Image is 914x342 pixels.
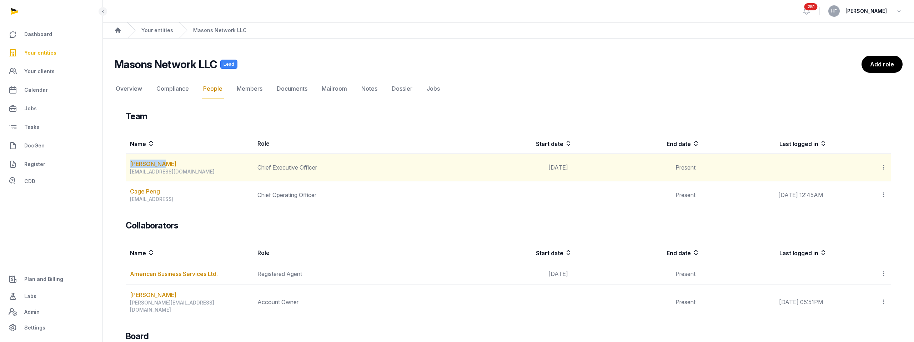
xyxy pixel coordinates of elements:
[700,134,827,154] th: Last logged in
[24,67,55,76] span: Your clients
[6,81,97,99] a: Calendar
[24,123,39,131] span: Tasks
[24,323,45,332] span: Settings
[804,3,818,10] span: 251
[6,137,97,154] a: DocGen
[676,164,695,171] span: Present
[6,288,97,305] a: Labs
[445,134,572,154] th: Start date
[155,79,190,99] a: Compliance
[676,298,695,306] span: Present
[130,299,253,313] div: [PERSON_NAME][EMAIL_ADDRESS][DOMAIN_NAME]
[130,270,218,277] a: American Business Services Ltd.
[253,134,445,154] th: Role
[126,243,253,263] th: Name
[24,104,37,113] span: Jobs
[130,291,176,299] a: [PERSON_NAME]
[6,156,97,173] a: Register
[141,27,173,34] a: Your entities
[676,270,695,277] span: Present
[235,79,264,99] a: Members
[24,160,45,169] span: Register
[6,100,97,117] a: Jobs
[253,263,445,285] td: Registered Agent
[828,5,840,17] button: HF
[193,27,246,34] a: Masons Network LLC
[126,111,147,122] h3: Team
[676,191,695,198] span: Present
[130,196,253,203] div: [EMAIL_ADDRESS]
[6,44,97,61] a: Your entities
[24,30,52,39] span: Dashboard
[130,168,253,175] div: [EMAIL_ADDRESS][DOMAIN_NAME]
[360,79,379,99] a: Notes
[114,79,903,99] nav: Tabs
[24,308,40,316] span: Admin
[6,119,97,136] a: Tasks
[425,79,441,99] a: Jobs
[253,154,445,181] td: Chief Executive Officer
[253,181,445,209] td: Chief Operating Officer
[445,263,572,285] td: [DATE]
[572,134,700,154] th: End date
[114,58,217,71] h2: Masons Network LLC
[6,63,97,80] a: Your clients
[6,319,97,336] a: Settings
[24,141,45,150] span: DocGen
[103,22,914,39] nav: Breadcrumb
[320,79,348,99] a: Mailroom
[275,79,309,99] a: Documents
[445,243,572,263] th: Start date
[445,154,572,181] td: [DATE]
[845,7,887,15] span: [PERSON_NAME]
[130,187,160,196] a: Cage Peng
[24,275,63,283] span: Plan and Billing
[778,191,823,198] span: [DATE] 12:45AM
[24,49,56,57] span: Your entities
[126,220,178,231] h3: Collaborators
[220,60,237,69] span: Lead
[24,177,35,186] span: CDD
[390,79,414,99] a: Dossier
[6,26,97,43] a: Dashboard
[253,285,445,320] td: Account Owner
[779,298,823,306] span: [DATE] 05:51PM
[572,243,700,263] th: End date
[6,174,97,188] a: CDD
[862,56,903,73] a: Add role
[831,9,837,13] span: HF
[114,79,144,99] a: Overview
[6,305,97,319] a: Admin
[24,292,36,301] span: Labs
[126,331,149,342] h3: Board
[126,134,253,154] th: Name
[253,243,445,263] th: Role
[202,79,224,99] a: People
[24,86,48,94] span: Calendar
[130,160,176,168] a: [PERSON_NAME]
[700,243,827,263] th: Last logged in
[6,271,97,288] a: Plan and Billing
